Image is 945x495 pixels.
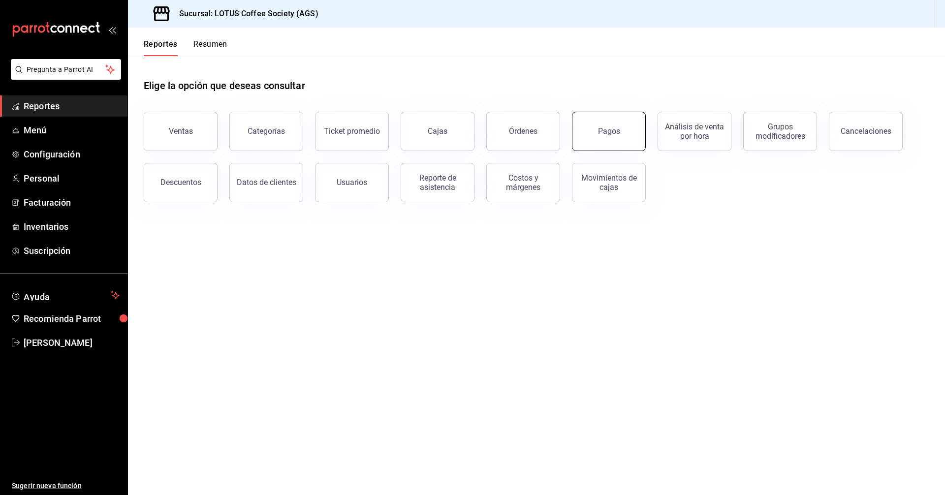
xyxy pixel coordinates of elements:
[144,39,227,56] div: navigation tabs
[829,112,903,151] button: Cancelaciones
[509,126,537,136] div: Órdenes
[24,196,120,209] span: Facturación
[248,126,285,136] div: Categorías
[24,289,107,301] span: Ayuda
[324,126,380,136] div: Ticket promedio
[24,124,120,137] span: Menú
[12,481,120,491] span: Sugerir nueva función
[337,178,367,187] div: Usuarios
[229,112,303,151] button: Categorías
[658,112,731,151] button: Análisis de venta por hora
[578,173,639,192] div: Movimientos de cajas
[24,148,120,161] span: Configuración
[144,39,178,56] button: Reportes
[24,220,120,233] span: Inventarios
[169,126,193,136] div: Ventas
[24,244,120,257] span: Suscripción
[7,71,121,82] a: Pregunta a Parrot AI
[750,122,811,141] div: Grupos modificadores
[493,173,554,192] div: Costos y márgenes
[24,172,120,185] span: Personal
[193,39,227,56] button: Resumen
[24,99,120,113] span: Reportes
[315,112,389,151] button: Ticket promedio
[27,64,106,75] span: Pregunta a Parrot AI
[108,26,116,33] button: open_drawer_menu
[743,112,817,151] button: Grupos modificadores
[24,312,120,325] span: Recomienda Parrot
[841,126,891,136] div: Cancelaciones
[144,163,218,202] button: Descuentos
[144,112,218,151] button: Ventas
[572,163,646,202] button: Movimientos de cajas
[144,78,305,93] h1: Elige la opción que deseas consultar
[171,8,318,20] h3: Sucursal: LOTUS Coffee Society (AGS)
[401,112,474,151] button: Cajas
[315,163,389,202] button: Usuarios
[160,178,201,187] div: Descuentos
[237,178,296,187] div: Datos de clientes
[486,112,560,151] button: Órdenes
[407,173,468,192] div: Reporte de asistencia
[664,122,725,141] div: Análisis de venta por hora
[11,59,121,80] button: Pregunta a Parrot AI
[598,126,620,136] div: Pagos
[486,163,560,202] button: Costos y márgenes
[428,126,447,136] div: Cajas
[229,163,303,202] button: Datos de clientes
[24,336,120,349] span: [PERSON_NAME]
[572,112,646,151] button: Pagos
[401,163,474,202] button: Reporte de asistencia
